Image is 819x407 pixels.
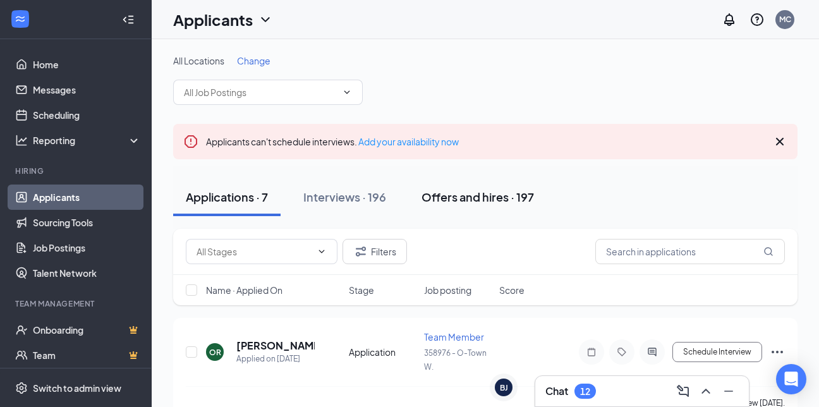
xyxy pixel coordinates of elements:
a: Talent Network [33,260,141,286]
svg: Ellipses [770,344,785,360]
a: Job Postings [33,235,141,260]
button: ComposeMessage [673,381,693,401]
div: Application [349,346,416,358]
button: Minimize [719,381,739,401]
div: OR [209,347,221,358]
span: 358976 - O-Town W. [424,348,487,372]
svg: Error [183,134,198,149]
svg: Filter [353,244,368,259]
svg: Note [584,347,599,357]
span: Change [237,55,270,66]
svg: ChevronDown [258,12,273,27]
a: Sourcing Tools [33,210,141,235]
svg: Notifications [722,12,737,27]
svg: Collapse [122,13,135,26]
button: Filter Filters [343,239,407,264]
a: Applicants [33,185,141,210]
span: Stage [349,284,374,296]
input: Search in applications [595,239,785,264]
svg: ComposeMessage [676,384,691,399]
svg: ChevronUp [698,384,713,399]
div: Team Management [15,298,138,309]
div: Offers and hires · 197 [422,189,534,205]
div: 12 [580,386,590,397]
span: All Locations [173,55,224,66]
svg: Tag [614,347,629,357]
div: MC [779,14,791,25]
a: TeamCrown [33,343,141,368]
svg: Analysis [15,134,28,147]
a: Scheduling [33,102,141,128]
svg: ChevronDown [342,87,352,97]
a: Messages [33,77,141,102]
div: Hiring [15,166,138,176]
div: Applied on [DATE] [236,353,315,365]
span: Applicants can't schedule interviews. [206,136,459,147]
svg: QuestionInfo [749,12,765,27]
div: Reporting [33,134,142,147]
button: Schedule Interview [672,342,762,362]
svg: ChevronDown [317,246,327,257]
input: All Stages [197,245,312,258]
svg: WorkstreamLogo [14,13,27,25]
div: Applications · 7 [186,189,268,205]
h1: Applicants [173,9,253,30]
svg: MagnifyingGlass [763,246,773,257]
span: Job posting [424,284,471,296]
h5: [PERSON_NAME] [236,339,315,353]
span: Score [499,284,525,296]
div: Open Intercom Messenger [776,364,806,394]
h3: Chat [545,384,568,398]
div: Switch to admin view [33,382,121,394]
input: All Job Postings [184,85,337,99]
a: Add your availability now [358,136,459,147]
span: Team Member [424,331,484,343]
svg: Minimize [721,384,736,399]
svg: ActiveChat [645,347,660,357]
div: BJ [500,382,508,393]
a: Home [33,52,141,77]
div: Interviews · 196 [303,189,386,205]
span: Name · Applied On [206,284,282,296]
svg: Settings [15,382,28,394]
button: ChevronUp [696,381,716,401]
svg: Cross [772,134,787,149]
a: OnboardingCrown [33,317,141,343]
